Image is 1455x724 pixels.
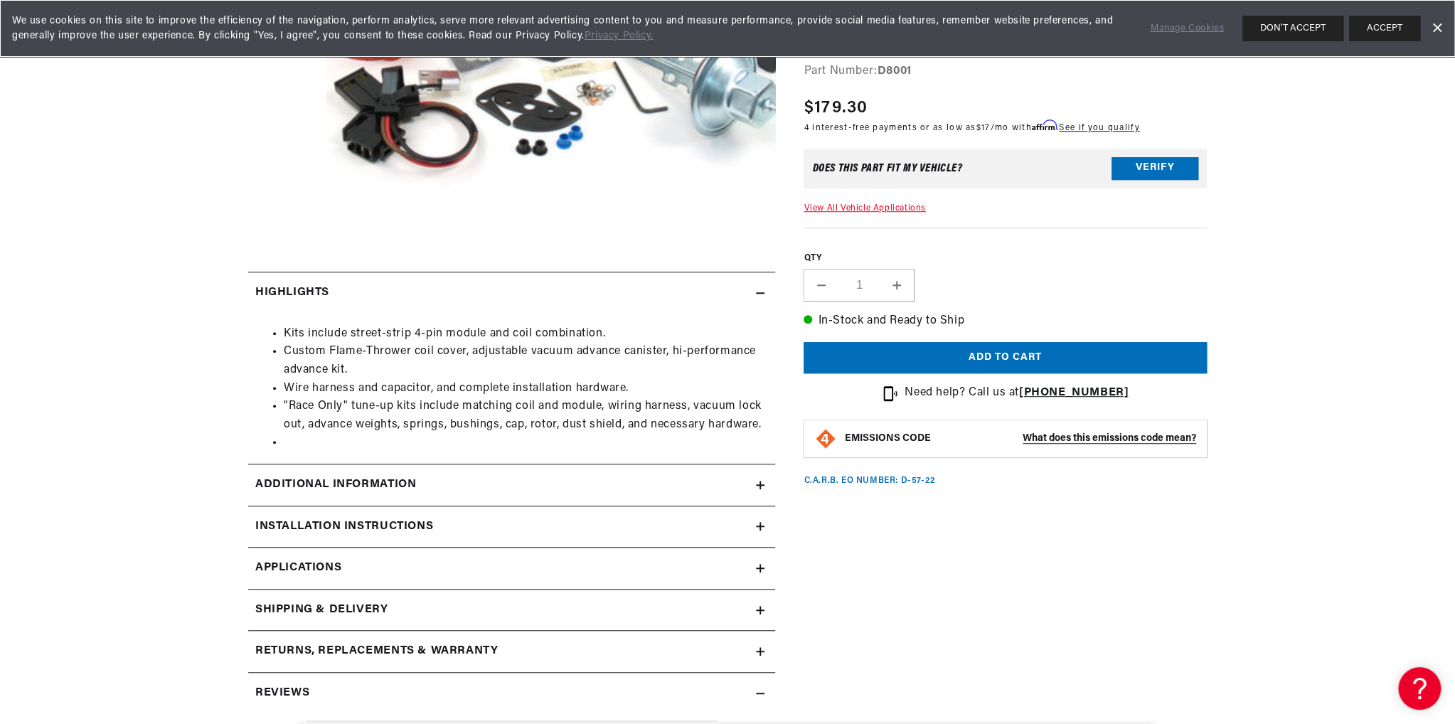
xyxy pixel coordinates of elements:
a: Manage Cookies [1151,21,1224,36]
p: C.A.R.B. EO Number: D-57-22 [804,475,935,487]
a: See if you qualify - Learn more about Affirm Financing (opens in modal) [1059,124,1139,132]
button: Verify [1112,157,1198,180]
span: $17 [976,124,991,132]
h2: Highlights [255,284,329,302]
a: Privacy Policy. [585,31,654,41]
span: We use cookies on this site to improve the efficiency of the navigation, perform analytics, serve... [12,14,1131,43]
li: "Race Only" tune-up kits include matching coil and module, wiring harness, vacuum lock out, advan... [284,398,768,434]
h2: Returns, Replacements & Warranty [255,642,498,661]
a: Dismiss Banner [1426,18,1447,39]
button: Add to cart [804,342,1207,374]
button: EMISSIONS CODEWhat does this emissions code mean? [844,432,1196,445]
summary: Shipping & Delivery [248,590,775,631]
p: Need help? Call us at [905,384,1129,403]
summary: Returns, Replacements & Warranty [248,631,775,672]
h2: Additional Information [255,476,416,494]
div: Does This part fit My vehicle? [812,163,962,174]
span: Affirm [1032,120,1057,131]
button: DON'T ACCEPT [1242,16,1343,41]
summary: Additional Information [248,464,775,506]
p: 4 interest-free payments or as low as /mo with . [804,121,1139,134]
strong: What does this emissions code mean? [1023,433,1196,444]
summary: Reviews [248,673,775,714]
a: [PHONE_NUMBER] [1019,387,1129,398]
p: In-Stock and Ready to Ship [804,312,1207,331]
img: Emissions code [814,427,837,450]
summary: Highlights [248,272,775,314]
strong: EMISSIONS CODE [844,433,930,444]
a: View All Vehicle Applications [804,204,925,213]
strong: D8001 [878,66,912,78]
label: QTY [804,253,1207,265]
summary: Installation instructions [248,506,775,548]
h2: Installation instructions [255,518,433,536]
li: Kits include street-strip 4-pin module and coil combination. [284,325,768,344]
li: Custom Flame-Thrower coil cover, adjustable vacuum advance canister, hi-performance advance kit. [284,343,768,379]
span: $179.30 [804,95,868,121]
button: ACCEPT [1349,16,1420,41]
h2: Shipping & Delivery [255,601,388,619]
li: Wire harness and capacitor, and complete installation hardware. [284,380,768,398]
a: Applications [248,548,775,590]
span: Applications [255,559,341,577]
h2: Reviews [255,684,309,703]
div: Part Number: [804,63,1207,82]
